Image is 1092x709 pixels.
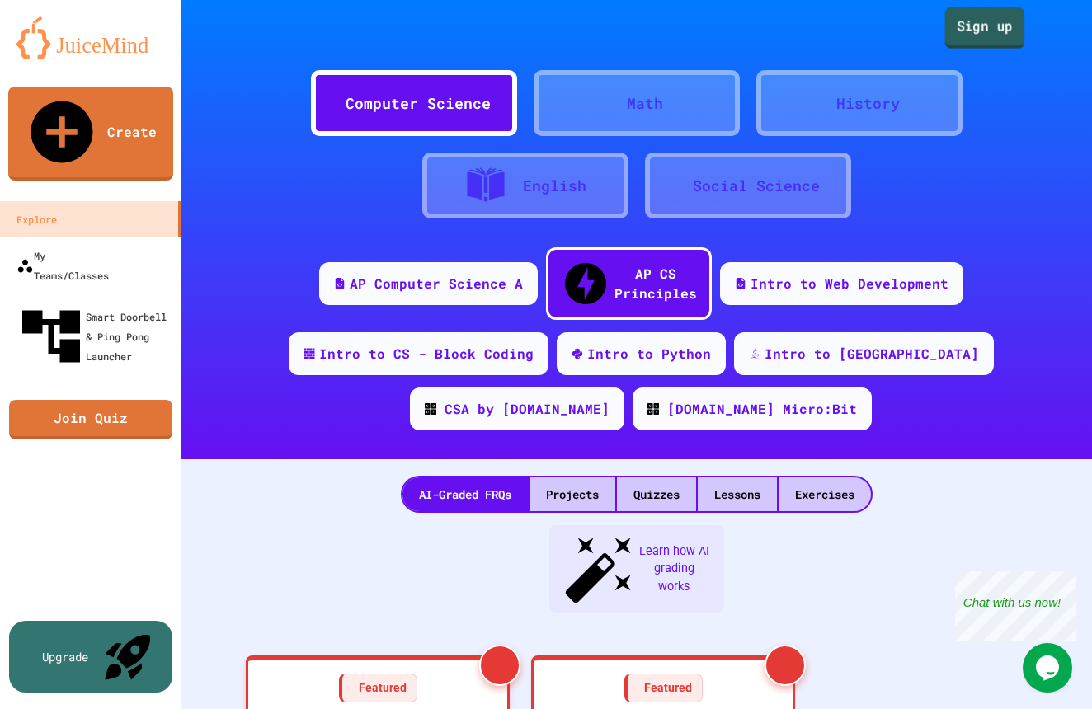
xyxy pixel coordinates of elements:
div: Featured [339,674,417,702]
iframe: chat widget [1023,643,1076,693]
img: CODE_logo_RGB.png [647,403,659,415]
div: Intro to [GEOGRAPHIC_DATA] [765,344,979,364]
img: logo-orange.svg [16,16,165,59]
span: Learn how AI grading works [637,542,711,596]
div: Projects [530,477,615,511]
div: Math [627,92,663,115]
div: Exercises [779,477,871,511]
div: Upgrade [42,648,88,665]
div: Computer Science [346,92,491,115]
div: History [836,92,900,115]
div: AP CS Principles [614,264,697,303]
a: Sign up [945,7,1025,49]
a: Join Quiz [9,400,172,439]
div: My Teams/Classes [16,246,109,285]
img: CODE_logo_RGB.png [425,403,436,415]
div: Social Science [693,175,820,197]
div: Intro to Web Development [751,274,948,293]
div: Smart Doorbell & Ping Pong Launcher [16,302,175,371]
div: Lessons [698,477,777,511]
div: [DOMAIN_NAME] Micro:Bit [667,399,857,419]
div: Explore [16,209,57,229]
div: CSA by [DOMAIN_NAME] [445,399,610,419]
div: Intro to CS - Block Coding [319,344,534,364]
div: Intro to Python [587,344,711,364]
div: English [523,175,586,197]
iframe: chat widget [955,571,1076,641]
div: AP Computer Science A [350,274,523,293]
div: AI-Graded FRQs [402,477,528,511]
a: Create [8,87,173,181]
div: Quizzes [617,477,696,511]
div: Featured [624,674,703,702]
